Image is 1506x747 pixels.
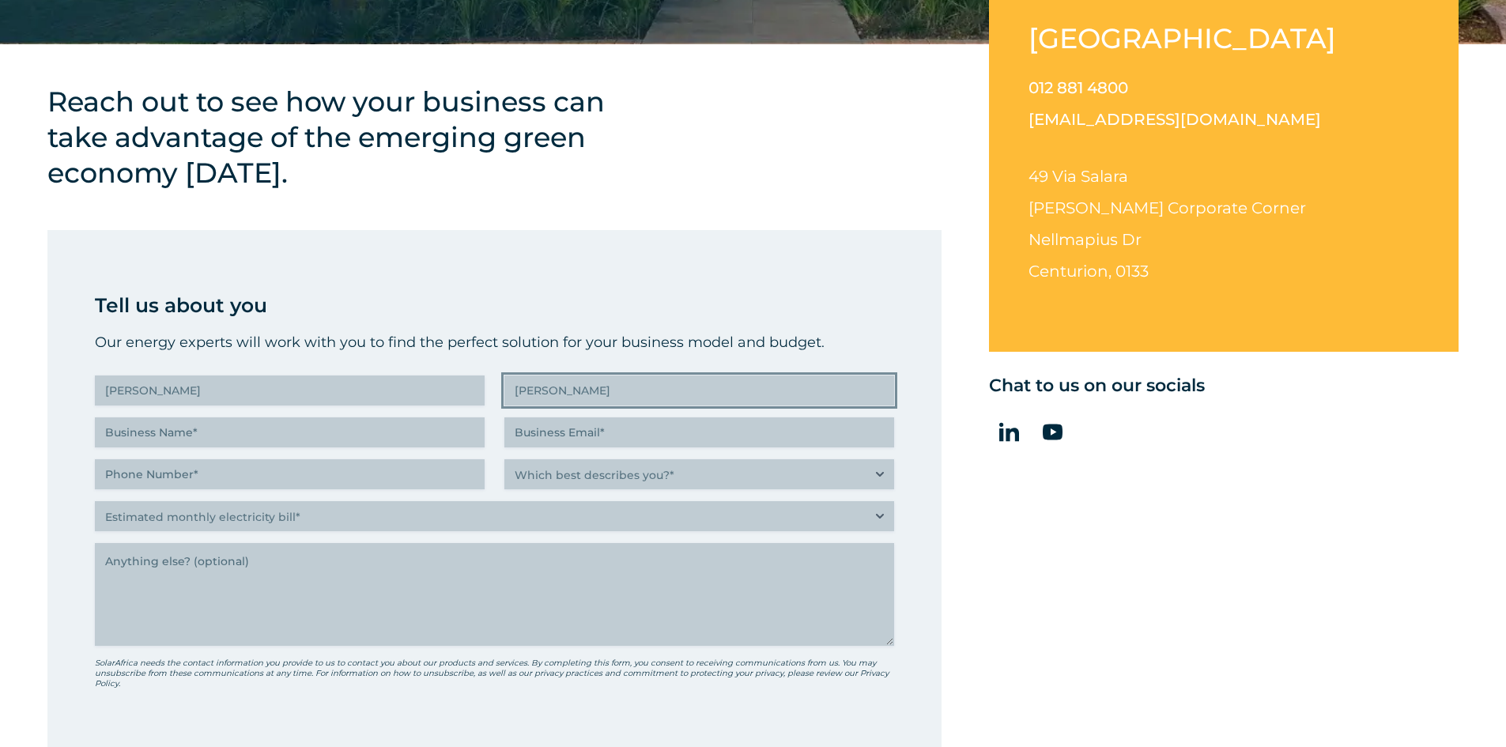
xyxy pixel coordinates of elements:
input: Surname* [504,375,894,406]
input: Business Name* [95,417,485,447]
input: Phone Number* [95,459,485,489]
input: First Name* [95,375,485,406]
h4: Reach out to see how your business can take advantage of the emerging green economy [DATE]. [47,84,640,191]
span: 49 Via Salara [1029,167,1128,186]
span: [PERSON_NAME] Corporate Corner [1029,198,1306,217]
p: Our energy experts will work with you to find the perfect solution for your business model and bu... [95,330,894,354]
h5: Chat to us on our socials [989,375,1459,396]
span: Centurion, 0133 [1029,262,1149,281]
a: 012 881 4800 [1029,78,1128,97]
a: [EMAIL_ADDRESS][DOMAIN_NAME] [1029,110,1321,129]
p: Tell us about you [95,289,894,321]
h2: [GEOGRAPHIC_DATA] [1029,21,1349,56]
span: Nellmapius Dr [1029,230,1142,249]
p: SolarAfrica needs the contact information you provide to us to contact you about our products and... [95,658,894,689]
input: Business Email* [504,417,894,447]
